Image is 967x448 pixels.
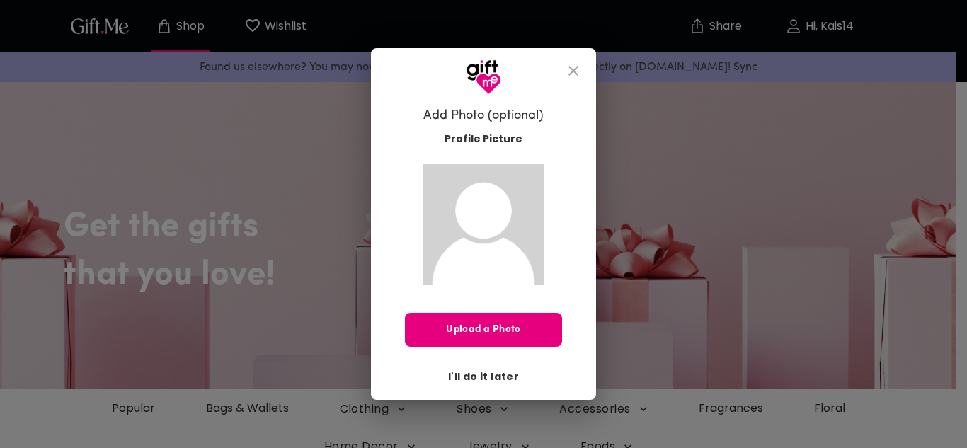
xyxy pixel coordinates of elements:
button: I'll do it later [442,364,525,389]
span: I'll do it later [448,369,519,384]
img: Gift.me default profile picture [423,164,544,285]
button: Upload a Photo [405,313,562,347]
button: close [556,54,590,88]
img: GiftMe Logo [466,59,501,95]
span: Upload a Photo [405,322,562,338]
span: Profile Picture [445,132,522,147]
h6: Add Photo (optional) [423,108,544,125]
